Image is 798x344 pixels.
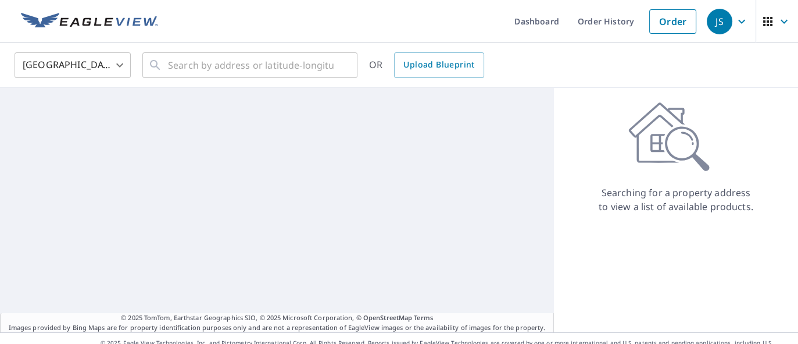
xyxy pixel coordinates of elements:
[598,186,754,214] p: Searching for a property address to view a list of available products.
[369,52,484,78] div: OR
[394,52,484,78] a: Upload Blueprint
[168,49,334,81] input: Search by address or latitude-longitude
[21,13,158,30] img: EV Logo
[414,313,433,322] a: Terms
[363,313,412,322] a: OpenStreetMap
[649,9,696,34] a: Order
[15,49,131,81] div: [GEOGRAPHIC_DATA]
[707,9,732,34] div: JS
[121,313,433,323] span: © 2025 TomTom, Earthstar Geographics SIO, © 2025 Microsoft Corporation, ©
[403,58,474,72] span: Upload Blueprint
